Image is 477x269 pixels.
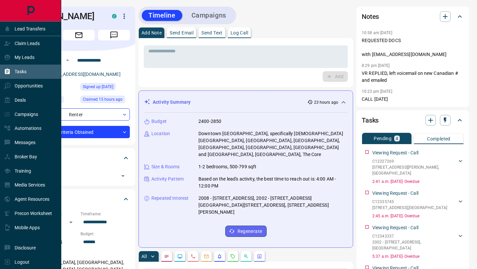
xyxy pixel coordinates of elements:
[372,157,464,178] div: C12327269[STREET_ADDRESS][PERSON_NAME],[GEOGRAPHIC_DATA]
[80,231,130,237] p: Budget:
[64,56,72,64] button: Open
[28,126,130,138] div: Criteria Obtained
[142,10,182,21] button: Timeline
[151,195,188,202] p: Repeated Interest
[153,99,190,106] p: Activity Summary
[28,251,130,257] p: Areas Searched:
[98,30,130,40] span: Message
[28,191,130,207] div: Criteria
[372,233,457,239] p: C12343337
[80,96,130,105] div: Sun Aug 17 2025
[230,254,236,259] svg: Requests
[151,130,170,137] p: Location
[198,176,347,189] p: Based on the lead's activity, the best time to reach out is: 4:00 AM - 12:00 PM
[151,118,167,125] p: Budget
[198,163,256,170] p: 1-2 bedrooms, 500-799 sqft
[362,112,464,128] div: Tasks
[141,254,147,259] p: All
[198,118,221,125] p: 2400-2850
[201,30,223,35] p: Send Text
[372,158,457,164] p: C12327269
[80,211,130,217] p: Timeframe:
[372,199,447,205] p: C12335745
[374,136,392,141] p: Pending
[190,254,196,259] svg: Calls
[362,11,379,22] h2: Notes
[362,9,464,25] div: Notes
[217,254,222,259] svg: Listing Alerts
[372,253,464,259] p: 5:37 a.m. [DATE] - Overdue
[28,150,130,166] div: Tags
[151,163,180,170] p: Size & Rooms
[28,108,130,121] div: Renter
[164,254,169,259] svg: Notes
[362,70,464,84] p: VR REPLIED, left voicemail on new Canadian # and emailed
[83,83,113,90] span: Signed up [DATE]
[198,195,347,216] p: 2008 - [STREET_ADDRESS], 2002 - [STREET_ADDRESS][GEOGRAPHIC_DATA][STREET_ADDRESS], [STREET_ADDRES...
[225,226,267,237] button: Regenerate
[28,11,102,22] h1: [PERSON_NAME]
[80,83,130,92] div: Mon Aug 04 2025
[372,164,457,176] p: [STREET_ADDRESS][PERSON_NAME] , [GEOGRAPHIC_DATA]
[362,89,392,94] p: 10:23 pm [DATE]
[144,96,347,108] div: Activity Summary23 hours ago
[112,14,117,19] div: condos.ca
[151,176,184,183] p: Activity Pattern
[372,232,464,252] div: C123433372002 - [STREET_ADDRESS],[GEOGRAPHIC_DATA]
[198,130,347,158] p: Downtown [GEOGRAPHIC_DATA], specifically [DEMOGRAPHIC_DATA][GEOGRAPHIC_DATA], [GEOGRAPHIC_DATA], ...
[362,37,464,58] p: REQUESTED DOCS with [EMAIL_ADDRESS][DOMAIN_NAME]
[141,30,162,35] p: Add Note
[63,30,95,40] span: Email
[231,30,248,35] p: Log Call
[185,10,233,21] button: Campaigns
[257,254,262,259] svg: Agent Actions
[314,99,338,105] p: 23 hours ago
[372,205,447,211] p: [STREET_ADDRESS] , [GEOGRAPHIC_DATA]
[396,136,398,141] p: 4
[372,239,457,251] p: 2002 - [STREET_ADDRESS] , [GEOGRAPHIC_DATA]
[372,213,464,219] p: 2:45 a.m. [DATE] - Overdue
[83,96,123,103] span: Claimed 15 hours ago
[427,136,450,141] p: Completed
[372,190,418,197] p: Viewing Request - Call
[372,224,418,231] p: Viewing Request - Call
[372,149,418,156] p: Viewing Request - Call
[243,254,249,259] svg: Opportunities
[362,96,464,103] p: CALL [DATE]
[118,171,128,181] button: Open
[362,115,379,126] h2: Tasks
[362,30,392,35] p: 10:58 am [DATE]
[170,30,193,35] p: Send Email
[46,72,121,77] a: [EMAIL_ADDRESS][DOMAIN_NAME]
[362,63,390,68] p: 8:29 pm [DATE]
[372,179,464,185] p: 2:41 a.m. [DATE] - Overdue
[204,254,209,259] svg: Emails
[372,197,464,212] div: C12335745[STREET_ADDRESS],[GEOGRAPHIC_DATA]
[177,254,183,259] svg: Lead Browsing Activity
